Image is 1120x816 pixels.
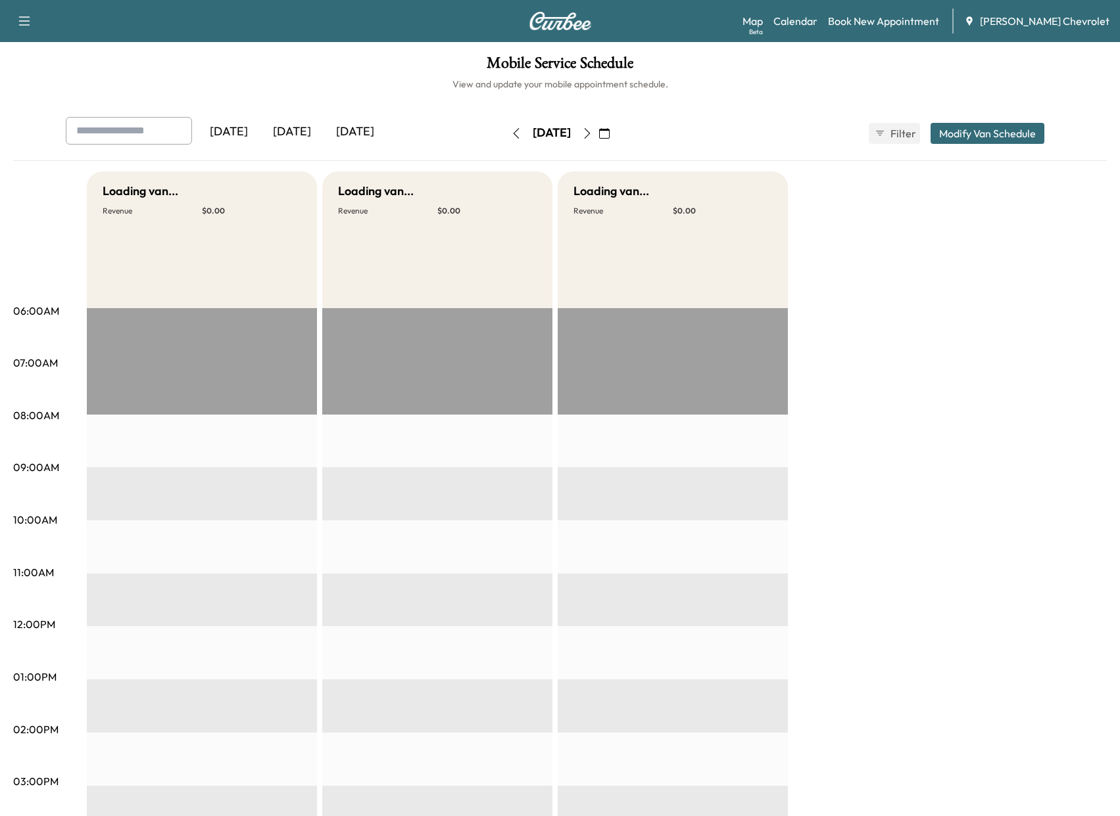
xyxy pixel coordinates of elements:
h6: View and update your mobile appointment schedule. [13,78,1107,91]
div: [DATE] [260,117,324,147]
p: 08:00AM [13,407,59,423]
p: $ 0.00 [202,206,301,216]
p: $ 0.00 [437,206,537,216]
h5: Loading van... [573,182,649,200]
p: 09:00AM [13,459,59,475]
p: 03:00PM [13,773,59,789]
div: [DATE] [324,117,387,147]
p: 10:00AM [13,512,57,528]
a: MapBeta [743,13,763,29]
h1: Mobile Service Schedule [13,55,1107,78]
p: 12:00PM [13,616,55,632]
p: 06:00AM [13,303,59,319]
p: Revenue [573,206,673,216]
p: 11:00AM [13,564,54,580]
span: [PERSON_NAME] Chevrolet [980,13,1109,29]
p: Revenue [103,206,202,216]
span: Filter [890,125,914,141]
h5: Loading van... [103,182,178,200]
p: 07:00AM [13,355,58,371]
p: 02:00PM [13,721,59,737]
div: [DATE] [533,125,571,141]
a: Calendar [773,13,817,29]
a: Book New Appointment [828,13,939,29]
p: 01:00PM [13,669,57,685]
div: [DATE] [197,117,260,147]
p: $ 0.00 [673,206,772,216]
h5: Loading van... [338,182,414,200]
img: Curbee Logo [529,12,592,30]
button: Modify Van Schedule [931,123,1044,144]
div: Beta [749,27,763,37]
p: Revenue [338,206,437,216]
button: Filter [869,123,920,144]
